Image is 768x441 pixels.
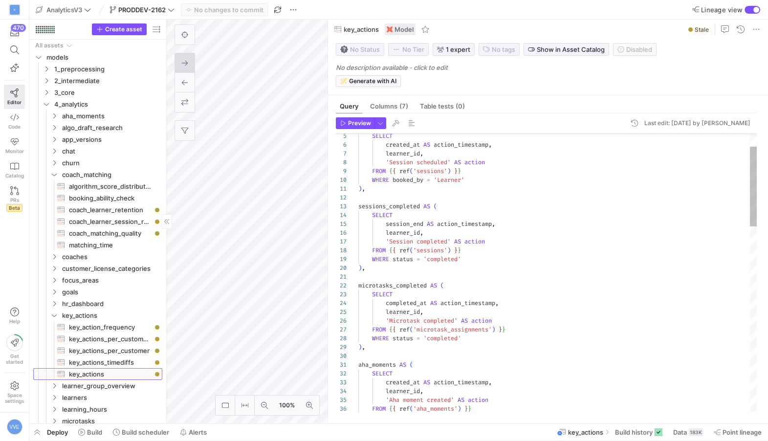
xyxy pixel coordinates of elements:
[568,428,603,436] span: key_actions
[420,103,465,110] span: Table tests
[468,405,471,413] span: }
[393,334,413,342] span: status
[4,1,25,18] a: S
[349,78,396,85] span: Generate with AI
[4,331,25,369] button: Getstarted
[393,167,396,175] span: {
[33,309,162,321] div: Press SPACE to select this row.
[33,286,162,298] div: Press SPACE to select this row.
[62,275,161,286] span: focus_areas
[399,326,410,333] span: ref
[33,98,162,110] div: Press SPACE to select this row.
[33,3,93,16] button: AnalyticsV3
[358,361,396,369] span: aha_moments
[389,405,393,413] span: {
[336,228,347,237] div: 16
[372,176,389,184] span: WHERE
[336,369,347,378] div: 32
[386,396,454,404] span: 'Aha moment created'
[33,192,162,204] div: Press SPACE to select this row.
[105,26,142,33] span: Create asset
[5,392,24,404] span: Space settings
[336,176,347,184] div: 10
[389,246,393,254] span: {
[7,99,22,105] span: Editor
[423,202,430,210] span: AS
[446,45,470,53] span: 1 expert
[362,343,365,351] span: ,
[33,321,162,333] a: key_action_frequency​​​​​​​​​​
[611,424,667,441] button: Build history
[372,326,386,333] span: FROM
[399,167,410,175] span: ref
[427,176,430,184] span: =
[413,167,447,175] span: 'sessions'
[336,184,347,193] div: 11
[454,238,461,245] span: AS
[372,246,386,254] span: FROM
[358,185,362,193] span: )
[69,216,151,227] span: coach_learner_session_retention​​​​​​​​​​
[176,424,211,441] button: Alerts
[33,333,162,345] div: Press SPACE to select this row.
[33,356,162,368] div: Press SPACE to select this row.
[109,424,174,441] button: Build scheduler
[372,405,386,413] span: FROM
[92,23,147,35] button: Create asset
[372,167,386,175] span: FROM
[62,146,161,157] span: chat
[33,263,162,274] div: Press SPACE to select this row.
[464,238,485,245] span: action
[62,251,161,263] span: coaches
[336,281,347,290] div: 22
[69,181,151,192] span: algorithm_score_distribution​​​​​​​​​​
[33,110,162,122] div: Press SPACE to select this row.
[388,43,429,56] button: No tierNo Tier
[468,396,488,404] span: action
[62,298,161,309] span: hr_dashboard
[479,43,520,56] button: No tags
[348,120,371,127] span: Preview
[62,392,161,403] span: learners
[447,167,451,175] span: )
[372,255,389,263] span: WHERE
[46,52,161,63] span: models
[33,204,162,216] a: coach_learner_retention​​​​​​​​​​
[33,321,162,333] div: Press SPACE to select this row.
[33,403,162,415] div: Press SPACE to select this row.
[362,264,365,272] span: ,
[5,173,24,178] span: Catalog
[458,167,461,175] span: }
[69,345,151,356] span: key_actions_per_customer​​​​​​​​​​
[33,251,162,263] div: Press SPACE to select this row.
[420,308,423,316] span: ,
[461,317,468,325] span: AS
[74,424,107,441] button: Build
[4,417,25,437] button: VVE
[336,255,347,264] div: 19
[33,204,162,216] div: Press SPACE to select this row.
[336,343,347,352] div: 29
[386,238,451,245] span: 'Session completed'
[107,3,177,16] button: PRODDEV-2162
[33,122,162,133] div: Press SPACE to select this row.
[69,204,151,216] span: coach_learner_retention​​​​​​​​​​
[362,185,365,193] span: ,
[413,326,492,333] span: 'microtask_assignments'
[336,220,347,228] div: 15
[399,103,408,110] span: (7)
[33,180,162,192] a: algorithm_score_distribution​​​​​​​​​​
[336,387,347,396] div: 34
[69,193,151,204] span: booking_ability_check​​​​​​​​​​
[464,158,485,166] span: action
[336,43,384,56] button: No statusNo Status
[11,24,26,32] div: 470
[4,377,25,408] a: Spacesettings
[434,378,488,386] span: action_timestamp
[458,246,461,254] span: }
[69,369,151,380] span: key_actions​​​​​​​​​​
[471,317,492,325] span: action
[464,405,468,413] span: }
[336,308,347,316] div: 25
[4,109,25,133] a: Code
